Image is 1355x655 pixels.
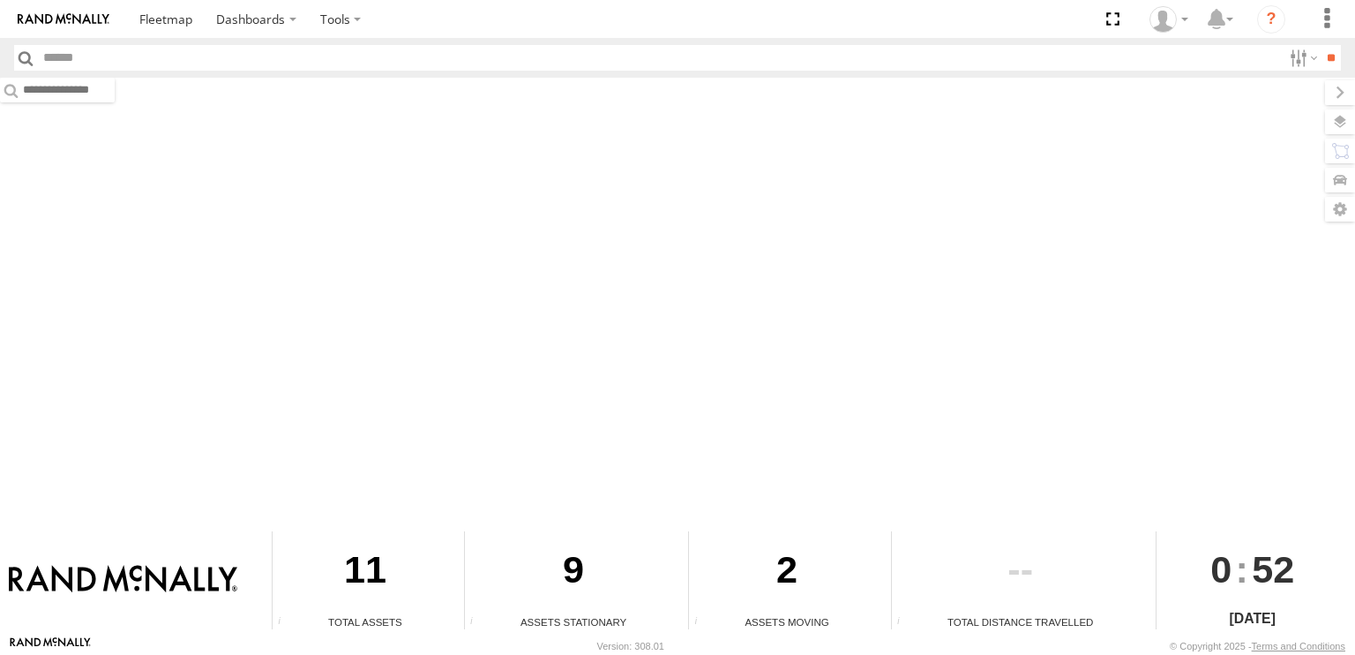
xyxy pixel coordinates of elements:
div: Version: 308.01 [597,641,664,651]
div: © Copyright 2025 - [1170,641,1345,651]
div: [DATE] [1157,608,1349,629]
div: Total number of assets current stationary. [465,616,491,629]
div: : [1157,531,1349,607]
div: Assets Stationary [465,614,682,629]
div: Total number of Enabled Assets [273,616,299,629]
div: Assets Moving [689,614,884,629]
div: 2 [689,531,884,614]
span: 0 [1210,531,1231,607]
i: ? [1257,5,1285,34]
a: Visit our Website [10,637,91,655]
span: 52 [1252,531,1294,607]
div: Total number of assets current in transit. [689,616,715,629]
label: Map Settings [1325,197,1355,222]
a: Terms and Conditions [1252,641,1345,651]
label: Search Filter Options [1283,45,1321,71]
img: rand-logo.svg [18,13,109,26]
div: Total Distance Travelled [892,614,1149,629]
div: Total Assets [273,614,458,629]
div: 11 [273,531,458,614]
img: Rand McNally [9,565,237,595]
div: 9 [465,531,682,614]
div: Valeo Dash [1143,6,1194,33]
div: Total distance travelled by all assets within specified date range and applied filters [892,616,918,629]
